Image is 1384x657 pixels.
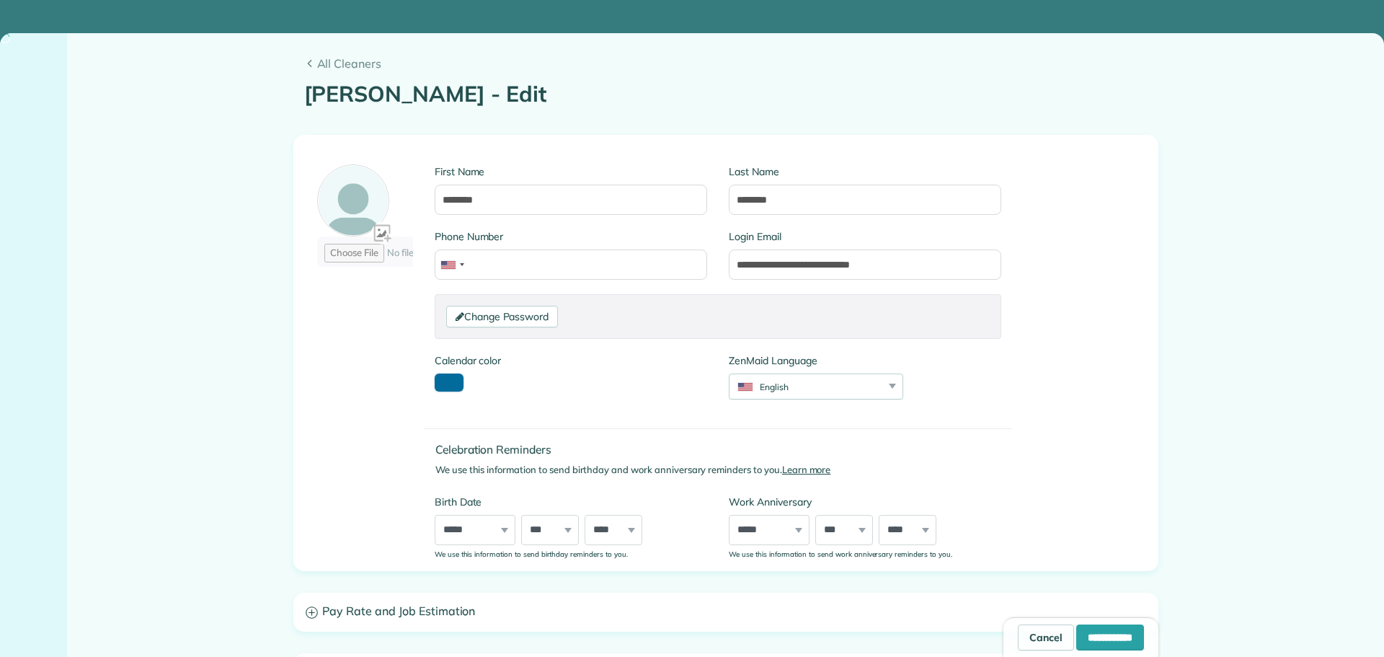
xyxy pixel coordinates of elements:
sub: We use this information to send birthday reminders to you. [435,550,628,558]
div: English [729,381,884,393]
h4: Celebration Reminders [435,444,1013,456]
label: Phone Number [435,229,707,244]
div: United States: +1 [435,250,469,279]
label: Login Email [729,229,1001,244]
label: Birth Date [435,495,707,509]
h1: [PERSON_NAME] - Edit [304,82,1148,106]
a: Change Password [446,306,558,327]
a: Pay Rate and Job Estimation [294,594,1158,630]
button: toggle color picker dialog [435,374,463,392]
label: First Name [435,164,707,179]
a: Learn more [782,464,831,475]
label: ZenMaid Language [729,353,903,368]
label: Last Name [729,164,1001,179]
label: Calendar color [435,353,501,368]
a: Cancel [1018,625,1074,651]
p: We use this information to send birthday and work anniversary reminders to you. [435,463,1013,477]
sub: We use this information to send work anniversary reminders to you. [729,550,951,558]
span: All Cleaners [317,55,1148,72]
label: Work Anniversary [729,495,1001,509]
a: All Cleaners [304,55,1148,72]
